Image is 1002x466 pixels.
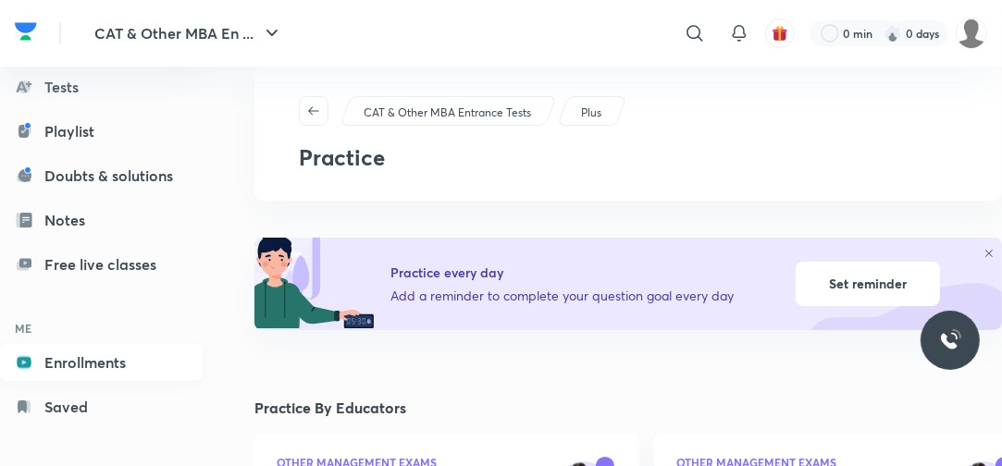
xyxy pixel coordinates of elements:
a: Plus [578,104,605,121]
img: Company Logo [15,18,37,45]
img: Srinjoy Niyogi [956,18,987,49]
h5: Practice every day [390,263,734,282]
img: avatar [772,25,788,42]
img: streak [884,24,902,43]
p: Plus [581,104,601,121]
button: avatar [765,18,795,48]
div: Set reminder [796,262,940,306]
a: CAT & Other MBA Entrance Tests [361,104,535,121]
p: CAT & Other MBA Entrance Tests [364,104,531,121]
button: CAT & Other MBA En ... [83,15,294,52]
h4: Practice By Educators [254,400,1002,415]
p: Add a reminder to complete your question goal every day [390,286,734,305]
h2: Practice [299,144,958,171]
a: Company Logo [15,18,37,50]
img: ttu [939,329,961,351]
